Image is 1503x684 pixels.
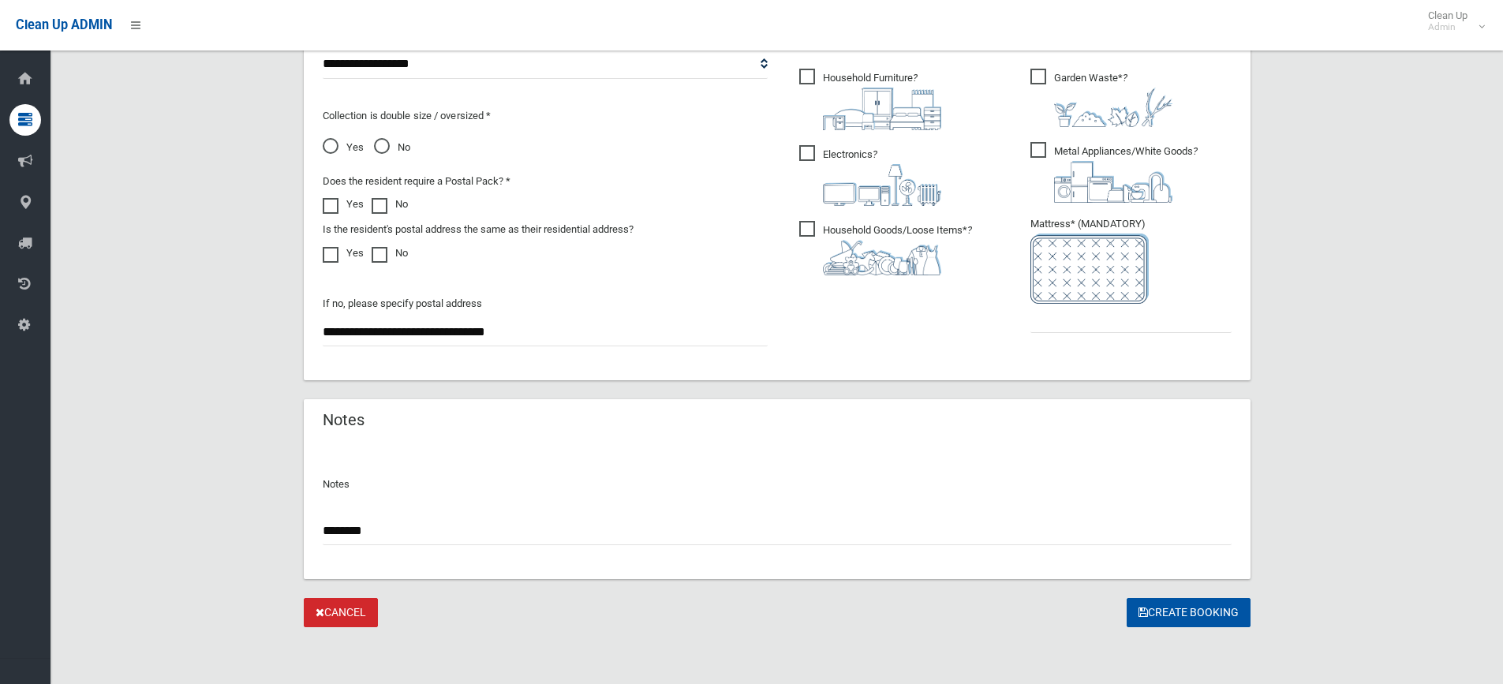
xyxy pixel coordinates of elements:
p: Collection is double size / oversized * [323,107,768,125]
span: No [374,138,410,157]
i: ? [823,224,972,275]
p: Notes [323,475,1232,494]
span: Household Furniture [799,69,941,130]
span: Metal Appliances/White Goods [1030,142,1198,203]
img: b13cc3517677393f34c0a387616ef184.png [823,240,941,275]
label: No [372,244,408,263]
span: Electronics [799,145,941,206]
span: Clean Up ADMIN [16,17,112,32]
img: 4fd8a5c772b2c999c83690221e5242e0.png [1054,88,1172,127]
span: Mattress* (MANDATORY) [1030,218,1232,304]
i: ? [823,72,941,130]
img: 394712a680b73dbc3d2a6a3a7ffe5a07.png [823,164,941,206]
a: Cancel [304,598,378,627]
label: If no, please specify postal address [323,294,482,313]
span: Clean Up [1420,9,1483,33]
i: ? [823,148,941,206]
i: ? [1054,72,1172,127]
img: aa9efdbe659d29b613fca23ba79d85cb.png [823,88,941,130]
span: Yes [323,138,364,157]
label: No [372,195,408,214]
label: Yes [323,195,364,214]
i: ? [1054,145,1198,203]
label: Is the resident's postal address the same as their residential address? [323,220,634,239]
small: Admin [1428,21,1467,33]
header: Notes [304,405,383,435]
label: Does the resident require a Postal Pack? * [323,172,510,191]
label: Yes [323,244,364,263]
span: Household Goods/Loose Items* [799,221,972,275]
img: 36c1b0289cb1767239cdd3de9e694f19.png [1054,161,1172,203]
img: e7408bece873d2c1783593a074e5cb2f.png [1030,234,1149,304]
span: Garden Waste* [1030,69,1172,127]
button: Create Booking [1127,598,1251,627]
